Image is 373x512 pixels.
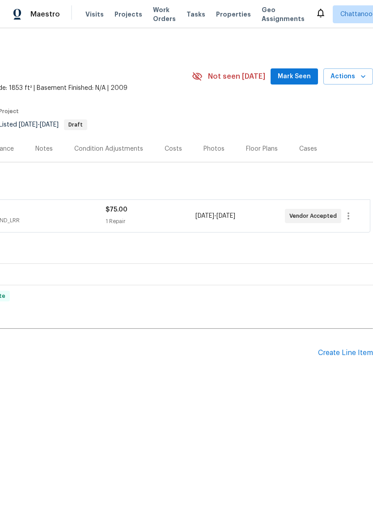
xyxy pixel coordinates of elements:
[186,11,205,17] span: Tasks
[278,71,311,82] span: Mark Seen
[318,349,373,357] div: Create Line Item
[165,144,182,153] div: Costs
[19,122,59,128] span: -
[203,144,225,153] div: Photos
[289,212,340,220] span: Vendor Accepted
[216,213,235,219] span: [DATE]
[195,213,214,219] span: [DATE]
[19,122,38,128] span: [DATE]
[331,71,366,82] span: Actions
[35,144,53,153] div: Notes
[114,10,142,19] span: Projects
[65,122,86,127] span: Draft
[208,72,265,81] span: Not seen [DATE]
[195,212,235,220] span: -
[271,68,318,85] button: Mark Seen
[30,10,60,19] span: Maestro
[216,10,251,19] span: Properties
[323,68,373,85] button: Actions
[299,144,317,153] div: Cases
[74,144,143,153] div: Condition Adjustments
[106,217,195,226] div: 1 Repair
[85,10,104,19] span: Visits
[262,5,305,23] span: Geo Assignments
[106,207,127,213] span: $75.00
[246,144,278,153] div: Floor Plans
[153,5,176,23] span: Work Orders
[40,122,59,128] span: [DATE]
